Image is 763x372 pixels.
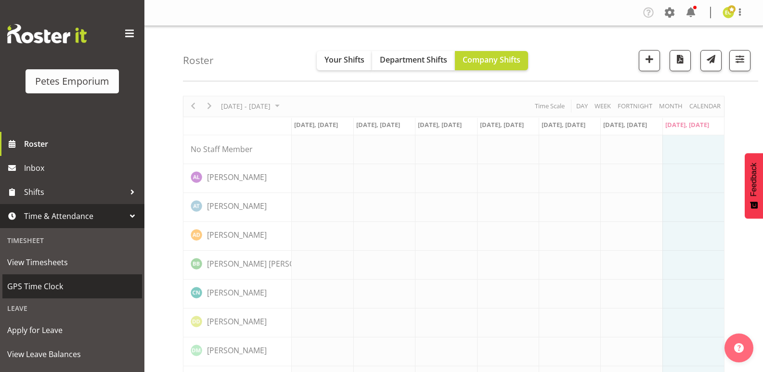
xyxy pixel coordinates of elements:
[380,54,447,65] span: Department Shifts
[2,318,142,342] a: Apply for Leave
[639,50,660,71] button: Add a new shift
[7,255,137,269] span: View Timesheets
[729,50,750,71] button: Filter Shifts
[35,74,109,89] div: Petes Emporium
[24,185,125,199] span: Shifts
[24,209,125,223] span: Time & Attendance
[183,55,214,66] h4: Roster
[2,274,142,298] a: GPS Time Clock
[24,161,140,175] span: Inbox
[700,50,722,71] button: Send a list of all shifts for the selected filtered period to all rostered employees.
[2,342,142,366] a: View Leave Balances
[734,343,744,353] img: help-xxl-2.png
[2,298,142,318] div: Leave
[463,54,520,65] span: Company Shifts
[24,137,140,151] span: Roster
[7,279,137,294] span: GPS Time Clock
[723,7,734,18] img: emma-croft7499.jpg
[372,51,455,70] button: Department Shifts
[750,163,758,196] span: Feedback
[745,153,763,218] button: Feedback - Show survey
[670,50,691,71] button: Download a PDF of the roster according to the set date range.
[2,250,142,274] a: View Timesheets
[2,231,142,250] div: Timesheet
[7,323,137,337] span: Apply for Leave
[7,347,137,361] span: View Leave Balances
[317,51,372,70] button: Your Shifts
[7,24,87,43] img: Rosterit website logo
[324,54,364,65] span: Your Shifts
[455,51,528,70] button: Company Shifts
